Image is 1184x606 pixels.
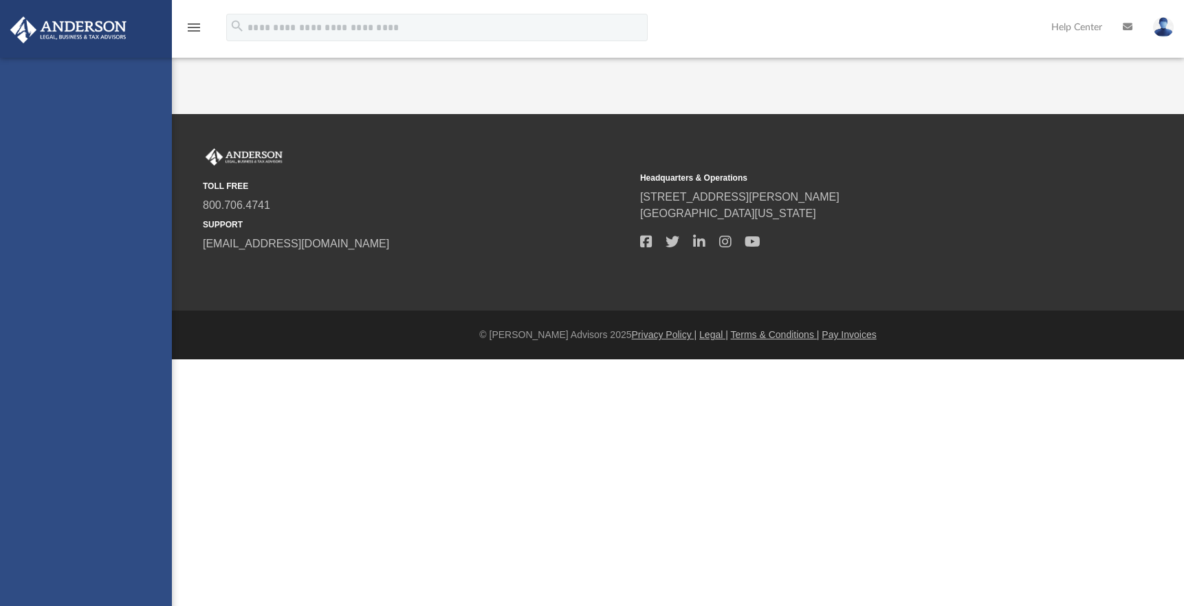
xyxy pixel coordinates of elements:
a: Legal | [699,329,728,340]
i: search [230,19,245,34]
a: Terms & Conditions | [731,329,820,340]
a: [GEOGRAPHIC_DATA][US_STATE] [640,207,816,219]
a: [EMAIL_ADDRESS][DOMAIN_NAME] [203,238,389,249]
a: menu [186,26,202,36]
img: Anderson Advisors Platinum Portal [203,148,285,166]
a: [STREET_ADDRESS][PERSON_NAME] [640,191,840,203]
a: 800.706.4741 [203,199,270,211]
a: Privacy Policy | [632,329,697,340]
i: menu [186,19,202,36]
small: TOLL FREE [203,180,631,192]
img: User Pic [1153,17,1174,37]
a: Pay Invoices [822,329,876,340]
img: Anderson Advisors Platinum Portal [6,16,131,43]
small: SUPPORT [203,218,631,231]
div: © [PERSON_NAME] Advisors 2025 [172,328,1184,342]
small: Headquarters & Operations [640,172,1068,184]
